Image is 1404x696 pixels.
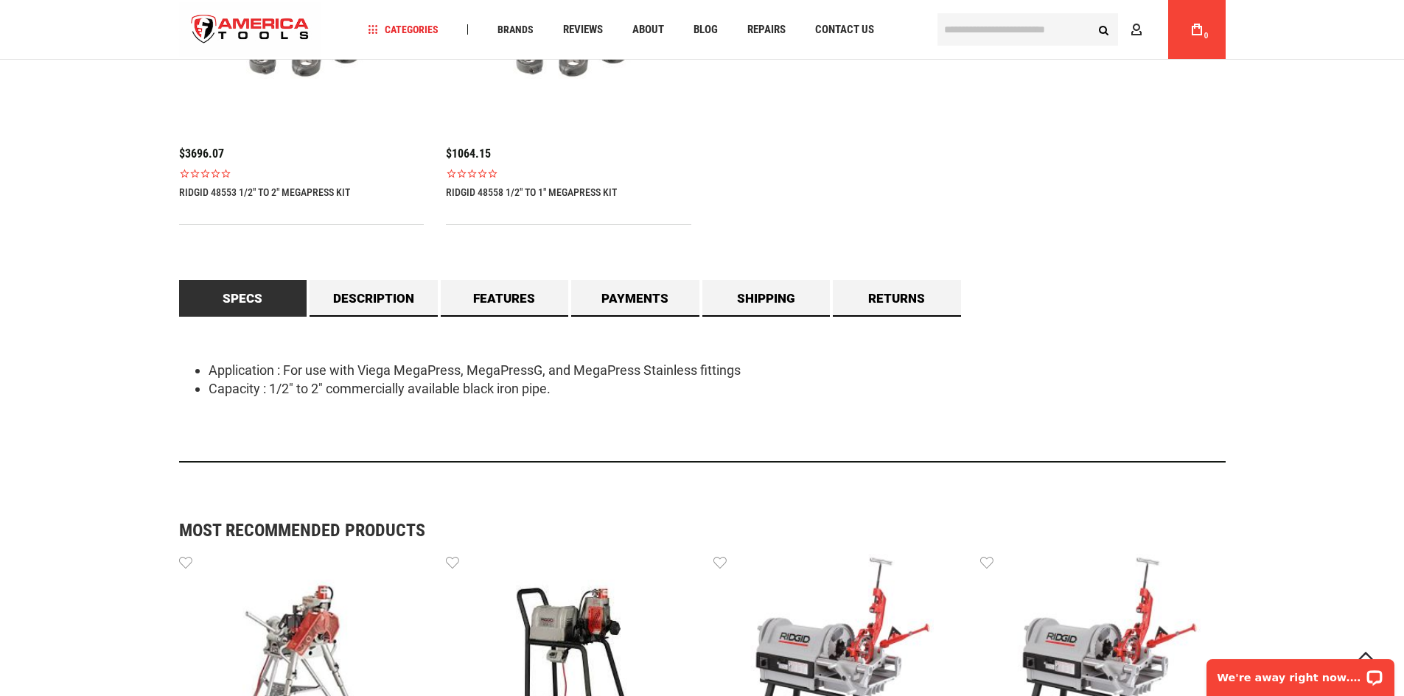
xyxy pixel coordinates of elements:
[694,24,718,35] span: Blog
[179,2,322,57] a: store logo
[368,24,439,35] span: Categories
[571,280,699,317] a: Payments
[556,20,610,40] a: Reviews
[687,20,724,40] a: Blog
[179,2,322,57] img: America Tools
[179,147,224,161] span: $3696.07
[833,280,961,317] a: Returns
[361,20,445,40] a: Categories
[632,24,664,35] span: About
[179,280,307,317] a: Specs
[179,168,425,179] span: Rated 0.0 out of 5 stars 0 reviews
[446,147,491,161] span: $1064.15
[747,24,786,35] span: Repairs
[1204,32,1209,40] span: 0
[815,24,874,35] span: Contact Us
[1197,650,1404,696] iframe: LiveChat chat widget
[446,168,691,179] span: Rated 0.0 out of 5 stars 0 reviews
[626,20,671,40] a: About
[209,361,1226,380] li: Application : For use with Viega MegaPress, MegaPressG, and MegaPress Stainless fittings
[741,20,792,40] a: Repairs
[446,186,617,198] a: RIDGID 48558 1/2" TO 1" MEGAPRESS KIT
[209,379,1226,398] li: Capacity : 1/2" to 2" commercially available black iron pipe.
[179,521,1174,539] strong: Most Recommended Products
[497,24,534,35] span: Brands
[179,186,350,198] a: RIDGID 48553 1/2" TO 2" MEGAPRESS KIT
[310,280,438,317] a: Description
[563,24,603,35] span: Reviews
[702,280,831,317] a: Shipping
[491,20,540,40] a: Brands
[441,280,569,317] a: Features
[1090,15,1118,43] button: Search
[808,20,881,40] a: Contact Us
